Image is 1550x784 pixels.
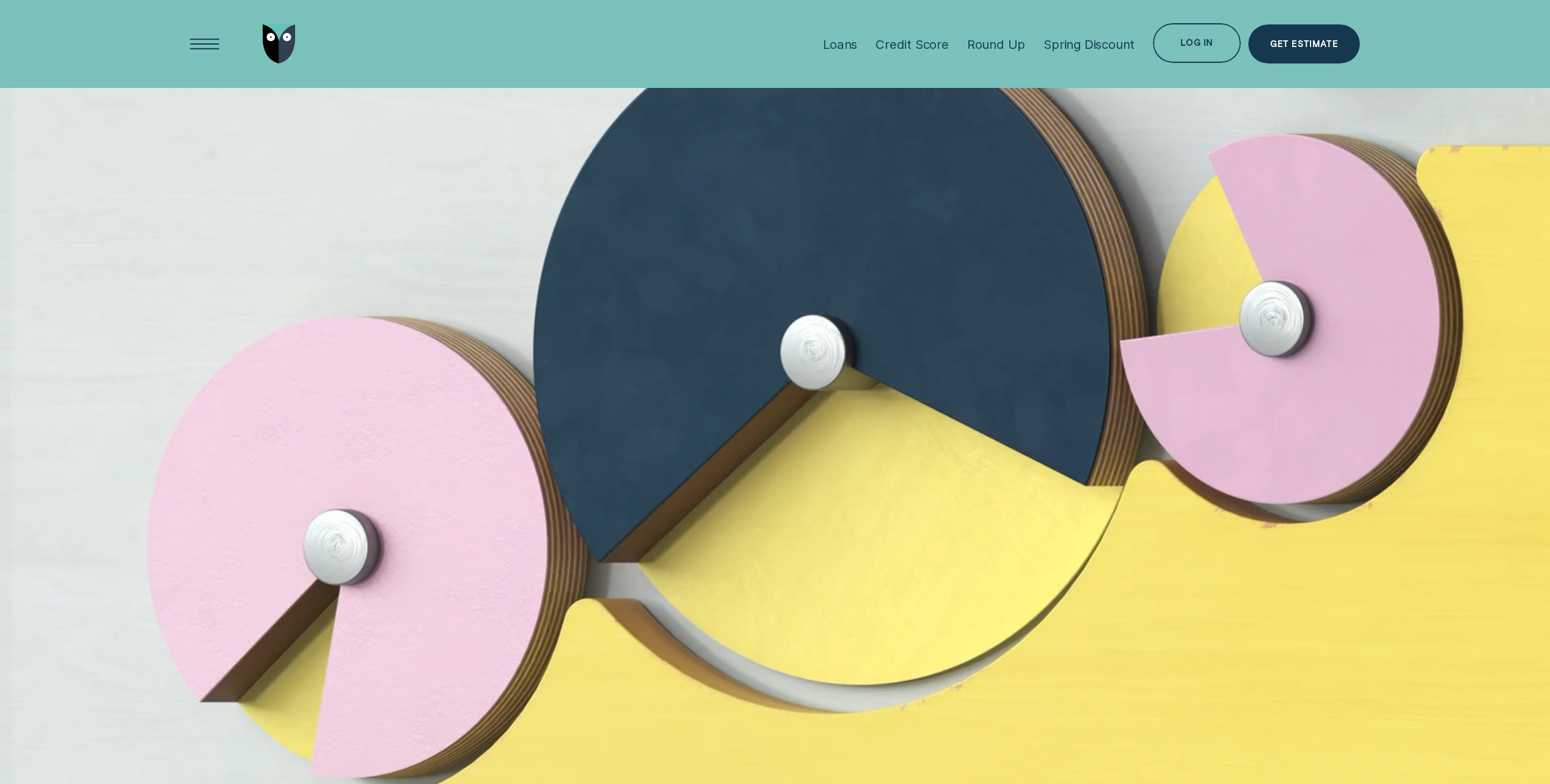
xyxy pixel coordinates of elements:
div: Spring Discount [1044,37,1135,52]
button: Open Menu [185,24,225,64]
div: Loans [823,37,857,52]
div: Credit Score [876,37,949,52]
button: Log in [1153,23,1241,63]
a: Get Estimate [1248,24,1360,64]
div: Round Up [967,37,1025,52]
img: Wisr [263,24,296,64]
